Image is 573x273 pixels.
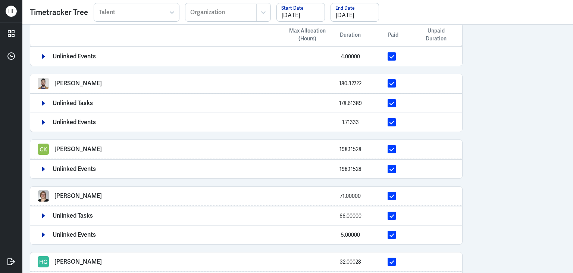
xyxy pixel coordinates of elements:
span: 1.71333 [342,119,359,126]
img: Robyn Hochstetler [38,190,49,202]
span: 180.32722 [339,80,361,87]
span: 5.00000 [341,231,360,238]
p: [PERSON_NAME] [54,146,102,153]
p: Unlinked Events [53,166,96,172]
p: Unlinked Tasks [53,100,93,107]
div: Max Allocation (Hours) [283,27,332,43]
span: Unpaid Duration [417,27,455,43]
p: [PERSON_NAME] [54,193,102,199]
p: Unlinked Events [53,53,96,60]
p: Unlinked Tasks [53,212,93,219]
span: Duration [340,31,361,39]
p: Unlinked Events [53,119,96,126]
p: Unlinked Events [53,231,96,238]
div: Paid [369,31,417,39]
img: Charu KANOJIA [38,144,49,155]
img: Harsh Gupta [38,256,49,267]
span: 198.11528 [339,146,361,153]
img: Marlon Jamera [38,78,49,89]
span: 66.00000 [339,212,361,219]
input: End Date [331,3,379,21]
span: 178.61389 [339,100,362,107]
p: [PERSON_NAME] [54,258,102,265]
div: Timetracker Tree [30,7,88,18]
span: 71.00000 [340,193,361,199]
span: 4.00000 [341,53,360,60]
span: 32.00028 [340,258,361,265]
div: H F [6,6,17,17]
p: [PERSON_NAME] [54,80,102,87]
span: 198.11528 [339,166,361,172]
input: Start Date [277,3,325,21]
